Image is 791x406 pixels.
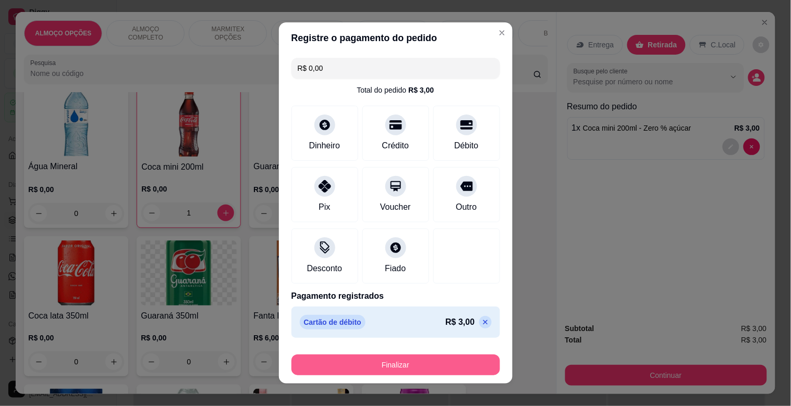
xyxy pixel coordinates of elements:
header: Registre o pagamento do pedido [279,22,513,54]
input: Ex.: hambúrguer de cordeiro [298,58,494,79]
div: Voucher [380,201,411,213]
div: Débito [454,139,478,152]
button: Finalizar [291,354,500,375]
div: Outro [456,201,477,213]
div: Dinheiro [309,139,340,152]
p: R$ 3,00 [445,316,474,328]
div: Fiado [385,262,406,275]
p: Pagamento registrados [291,290,500,302]
div: Pix [319,201,330,213]
button: Close [494,24,510,41]
div: Total do pedido [357,85,434,95]
p: Cartão de débito [300,315,366,329]
div: R$ 3,00 [408,85,434,95]
div: Desconto [307,262,343,275]
div: Crédito [382,139,409,152]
